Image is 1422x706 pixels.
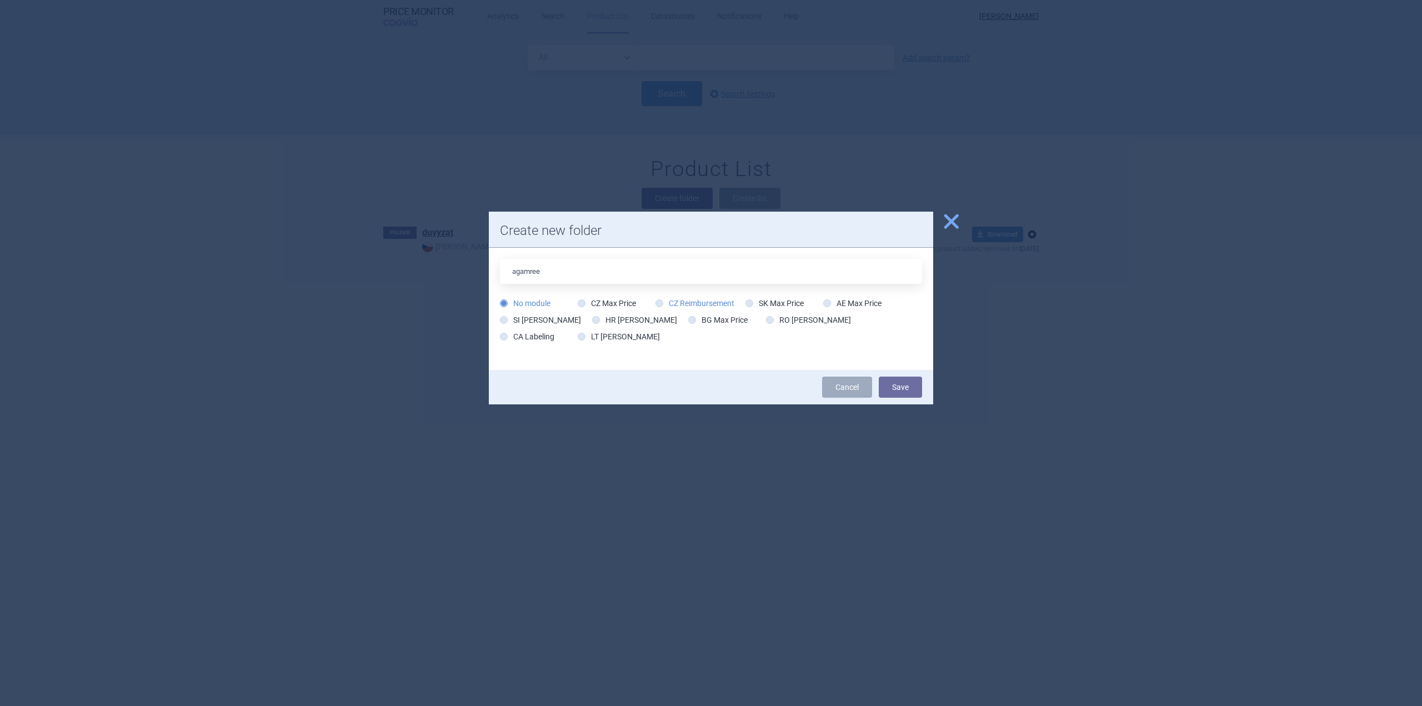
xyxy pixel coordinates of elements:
[500,298,550,309] label: No module
[500,223,922,239] h1: Create new folder
[745,298,804,309] label: SK Max Price
[823,298,882,309] label: AE Max Price
[766,314,851,326] label: RO [PERSON_NAME]
[822,377,872,398] a: Cancel
[500,259,922,284] input: Folder name
[879,377,922,398] button: Save
[578,298,636,309] label: CZ Max Price
[655,298,734,309] label: CZ Reimbursement
[592,314,677,326] label: HR [PERSON_NAME]
[500,331,554,342] label: CA Labeling
[500,314,581,326] label: SI [PERSON_NAME]
[688,314,748,326] label: BG Max Price
[578,331,660,342] label: LT [PERSON_NAME]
